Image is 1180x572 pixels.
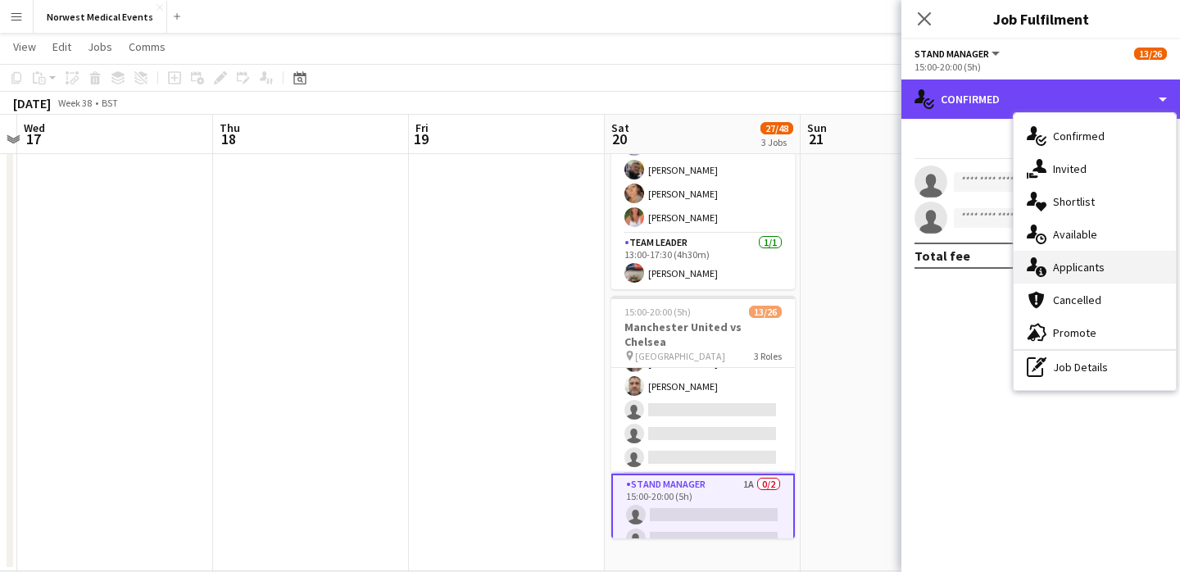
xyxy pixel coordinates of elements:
span: 19 [413,129,429,148]
span: Jobs [88,39,112,54]
button: Norwest Medical Events [34,1,167,33]
app-card-role: Senior Responder (FREC 4 or Above)2/515:00-20:00 (5h)[PERSON_NAME][PERSON_NAME] [611,323,795,474]
div: Available [1014,218,1176,251]
div: Total fee [914,247,970,264]
span: Thu [220,120,240,135]
span: 13/26 [1134,48,1167,60]
span: Edit [52,39,71,54]
div: 15:00-20:00 (5h) [914,61,1167,73]
span: Wed [24,120,45,135]
div: Job Details [1014,351,1176,384]
span: Week 38 [54,97,95,109]
span: 13/26 [749,306,782,318]
app-job-card: 13:00-17:30 (4h30m)12/12Burnley FC vs Nottingham Forest Turf Moor3 Roles[PERSON_NAME][PERSON_NAME... [611,47,795,289]
div: Invited [1014,152,1176,185]
span: Sat [611,120,629,135]
div: 3 Jobs [761,136,792,148]
h3: Manchester United vs Chelsea [611,320,795,349]
span: 18 [217,129,240,148]
button: Stand Manager [914,48,1002,60]
span: 3 Roles [754,350,782,362]
div: Applicants [1014,251,1176,284]
div: Cancelled [1014,284,1176,316]
app-job-card: 15:00-20:00 (5h)13/26Manchester United vs Chelsea [GEOGRAPHIC_DATA]3 Roles Senior Responder (FREC... [611,296,795,538]
span: Comms [129,39,166,54]
span: Stand Manager [914,48,989,60]
div: Promote [1014,316,1176,349]
h3: Job Fulfilment [901,8,1180,30]
a: Edit [46,36,78,57]
app-card-role: Stand Manager1A0/215:00-20:00 (5h) [611,474,795,556]
span: Fri [415,120,429,135]
a: Jobs [81,36,119,57]
div: Shortlist [1014,185,1176,218]
span: View [13,39,36,54]
span: [GEOGRAPHIC_DATA] [635,350,725,362]
span: 15:00-20:00 (5h) [624,306,691,318]
span: 20 [609,129,629,148]
a: Comms [122,36,172,57]
span: 21 [805,129,827,148]
div: BST [102,97,118,109]
span: 17 [21,129,45,148]
div: [DATE] [13,95,51,111]
div: Confirmed [901,79,1180,119]
app-card-role: Team Leader1/113:00-17:30 (4h30m)[PERSON_NAME] [611,234,795,289]
span: 27/48 [760,122,793,134]
a: View [7,36,43,57]
div: Confirmed [1014,120,1176,152]
span: Sun [807,120,827,135]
